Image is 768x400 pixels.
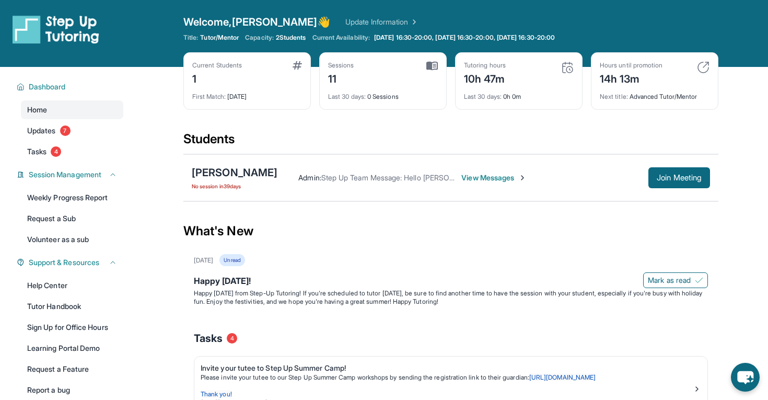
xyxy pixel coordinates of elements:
a: Help Center [21,276,123,295]
span: Updates [27,125,56,136]
span: Mark as read [648,275,691,285]
a: Updates7 [21,121,123,140]
div: Invite your tutee to Step Up Summer Camp! [201,363,693,373]
span: 2 Students [276,33,306,42]
div: 14h 13m [600,70,662,86]
span: Current Availability: [312,33,370,42]
div: Current Students [192,61,242,70]
div: [DATE] [194,256,213,265]
span: 7 [60,125,71,136]
a: Learning Portal Demo [21,339,123,358]
span: Last 30 days : [328,93,366,100]
a: Tasks4 [21,142,123,161]
div: [PERSON_NAME] [192,165,277,180]
button: Join Meeting [648,167,710,188]
div: 0h 0m [464,86,574,101]
div: 10h 47m [464,70,506,86]
a: Weekly Progress Report [21,188,123,207]
div: 0 Sessions [328,86,438,101]
span: Join Meeting [657,175,702,181]
div: Happy [DATE]! [194,275,708,289]
a: Request a Feature [21,360,123,379]
span: Welcome, [PERSON_NAME] 👋 [183,15,331,29]
div: Unread [219,254,245,266]
span: Admin : [298,173,321,182]
span: Tasks [194,331,223,346]
img: card [697,61,709,74]
span: Thank you! [201,390,232,398]
img: card [426,61,438,71]
div: Advanced Tutor/Mentor [600,86,709,101]
span: Support & Resources [29,257,99,268]
div: Students [183,131,718,154]
span: Last 30 days : [464,93,502,100]
div: Sessions [328,61,354,70]
button: Dashboard [25,82,117,92]
a: Volunteer as a sub [21,230,123,249]
span: Title: [183,33,198,42]
a: [URL][DOMAIN_NAME] [529,373,596,381]
span: 4 [51,146,61,157]
span: First Match : [192,93,226,100]
a: Home [21,100,123,119]
img: card [293,61,302,70]
span: View Messages [461,173,527,183]
span: 4 [227,333,237,344]
img: card [561,61,574,74]
button: chat-button [731,363,760,392]
img: logo [13,15,99,44]
a: Tutor Handbook [21,297,123,316]
div: Hours until promotion [600,61,662,70]
span: Session Management [29,169,101,180]
span: Next title : [600,93,628,100]
span: [DATE] 16:30-20:00, [DATE] 16:30-20:00, [DATE] 16:30-20:00 [374,33,555,42]
img: Mark as read [695,276,703,284]
img: Chevron-Right [518,174,527,182]
div: [DATE] [192,86,302,101]
p: Happy [DATE] from Step-Up Tutoring! If you're scheduled to tutor [DATE], be sure to find another ... [194,289,708,306]
span: Capacity: [245,33,274,42]
span: Dashboard [29,82,66,92]
span: Tutor/Mentor [200,33,239,42]
div: Tutoring hours [464,61,506,70]
a: Sign Up for Office Hours [21,318,123,337]
a: [DATE] 16:30-20:00, [DATE] 16:30-20:00, [DATE] 16:30-20:00 [372,33,557,42]
button: Session Management [25,169,117,180]
a: Report a bug [21,381,123,399]
div: 1 [192,70,242,86]
p: Please invite your tutee to our Step Up Summer Camp workshops by sending the registration link to... [201,373,693,382]
span: Home [27,105,47,115]
button: Mark as read [643,272,708,288]
img: Chevron Right [408,17,418,27]
span: Tasks [27,146,46,157]
button: Support & Resources [25,257,117,268]
span: No session in 39 days [192,182,277,190]
a: Request a Sub [21,209,123,228]
div: What's New [183,208,718,254]
div: 11 [328,70,354,86]
a: Update Information [345,17,418,27]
